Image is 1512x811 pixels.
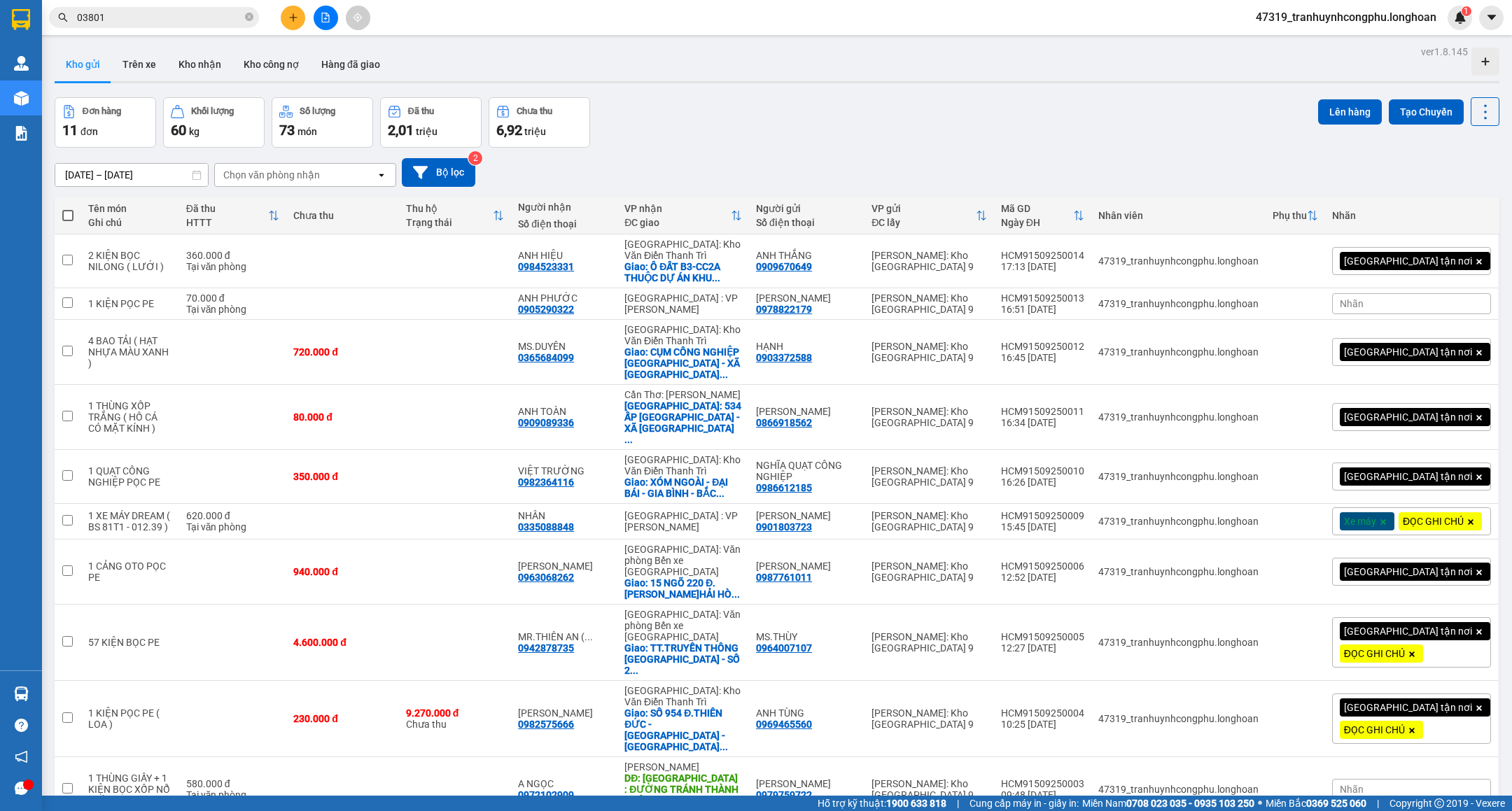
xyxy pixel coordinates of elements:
span: triệu [416,126,437,137]
div: Mã GD [1001,203,1073,214]
span: [GEOGRAPHIC_DATA] tận nơi [1344,701,1472,714]
button: Khối lượng60kg [163,97,265,148]
span: ĐỌC GHI CHÚ [1344,724,1405,736]
div: Tại văn phòng [186,304,280,315]
div: [PERSON_NAME]: Kho [GEOGRAPHIC_DATA] 9 [871,560,986,583]
div: 80.000 đ [293,411,391,423]
div: 47319_tranhuynhcongphu.longhoan [1098,255,1259,267]
div: Số điện thoại [756,217,857,228]
div: Người nhận [518,202,610,213]
span: [GEOGRAPHIC_DATA] tận nơi [1344,625,1472,637]
span: Xe máy [1344,515,1376,528]
span: Cung cấp máy in - giấy in: [969,796,1079,811]
img: warehouse-icon [14,56,29,71]
div: VP nhận [624,203,731,214]
span: | [1377,796,1379,811]
span: [GEOGRAPHIC_DATA] tận nơi [1344,565,1472,578]
div: ANH SƠN [518,560,610,572]
span: kg [189,126,199,137]
div: 16:34 [DATE] [1001,417,1084,428]
div: TRẦN TẤN TÀI [756,510,857,521]
div: [PERSON_NAME]: Kho [GEOGRAPHIC_DATA] 9 [871,631,986,654]
div: 0909670649 [756,261,812,272]
div: HCM91509250010 [1001,465,1084,477]
span: ... [731,588,740,600]
div: 1 XE MÁY DREAM ( BS 81T1 - 012.39 ) [88,510,172,533]
div: Ngày ĐH [1001,217,1073,228]
div: [PERSON_NAME]: Kho [GEOGRAPHIC_DATA] 9 [871,707,986,730]
img: warehouse-icon [14,686,29,701]
div: 1 QUẠT CÔNG NGHIỆP PỌC PE [88,465,172,488]
div: 1 KIỆN PỌC PE ( LOA ) [88,707,172,730]
div: 16:45 [DATE] [1001,352,1084,363]
th: Toggle SortBy [864,197,993,234]
div: 12:27 [DATE] [1001,642,1084,654]
button: plus [281,6,305,30]
img: warehouse-icon [14,91,29,106]
div: 0905290322 [518,304,574,315]
div: 47319_tranhuynhcongphu.longhoan [1098,411,1259,423]
span: Miền Nam [1082,796,1254,811]
div: [GEOGRAPHIC_DATA]: Kho Văn Điển Thanh Trì [624,239,742,261]
button: Kho nhận [167,48,232,81]
div: 70.000 đ [186,292,280,304]
span: ... [720,741,728,752]
div: 0969465560 [756,719,812,730]
div: ANH NGỌC [756,292,857,304]
div: HẠNH [756,341,857,352]
span: món [297,126,317,137]
div: HCM91509250006 [1001,560,1084,572]
span: 11 [62,122,78,139]
div: Đã thu [186,203,269,214]
div: 0866918562 [756,417,812,428]
div: HCM91509250009 [1001,510,1084,521]
div: [PERSON_NAME]: Kho [GEOGRAPHIC_DATA] 9 [871,465,986,488]
button: Trên xe [111,48,167,81]
strong: 1900 633 818 [886,798,946,809]
div: Giao: CỤM CÔNG NGHIỆP THANH OAI - XÃ BÍCH HÒA - HUYỆN THANH OAI - HÀ NỘI [624,346,742,380]
strong: 0708 023 035 - 0935 103 250 [1126,798,1254,809]
div: ANH TÙNG [756,707,857,719]
div: HCM91509250012 [1001,341,1084,352]
div: HCM91509250004 [1001,707,1084,719]
span: caret-down [1485,11,1498,24]
div: 940.000 đ [293,566,391,577]
div: Chưa thu [517,106,552,116]
span: [GEOGRAPHIC_DATA] tận nơi [1344,411,1472,423]
div: Trạng thái [406,217,493,228]
div: 0903372588 [756,352,812,363]
span: Hỗ trợ kỹ thuật: [818,796,946,811]
span: Miền Bắc [1266,796,1366,811]
span: close-circle [245,11,253,24]
div: Số điện thoại [518,218,610,230]
span: ĐỌC GHI CHÚ [1403,515,1464,528]
img: solution-icon [14,126,29,141]
div: 16:51 [DATE] [1001,304,1084,315]
div: ANH THẮNG [756,250,857,261]
div: 0972102909 [518,789,574,801]
div: 580.000 đ [186,778,280,789]
div: [GEOGRAPHIC_DATA] : VP [PERSON_NAME] [624,510,742,533]
div: 47319_tranhuynhcongphu.longhoan [1098,566,1259,577]
input: Tìm tên, số ĐT hoặc mã đơn [77,10,242,25]
div: HCM91509250013 [1001,292,1084,304]
span: notification [15,750,28,763]
div: Chưa thu [406,707,504,730]
span: plus [288,13,298,22]
span: 1 [1464,6,1469,16]
span: Nhãn [1340,298,1364,309]
div: [GEOGRAPHIC_DATA]: Kho Văn Điển Thanh Trì [624,454,742,477]
div: 1 CẢNG OTO PỌC PE [88,560,172,583]
div: MR.THIÊN AN ( 0902590541/DUY ) [518,631,610,642]
div: [PERSON_NAME]: Kho [GEOGRAPHIC_DATA] 9 [871,406,986,428]
div: Giao: Ô ĐẤT B3-CC2A THUỘC DỰ ÁN KHU TRUNG TÂM KĐT TÂY HỒ - KHU NGOẠI GIAO ĐOÀN - XUÂN ĐỈNH - HÀ NỘI [624,261,742,283]
div: 47319_tranhuynhcongphu.longhoan [1098,713,1259,724]
div: Giao: 534 ẤP PHƯỚC NINH - XÃ MONG THỌ B - HUYỆN CHÂU THÀNH - KIÊN GIANG [624,400,742,445]
svg: open [376,169,387,181]
div: 0963068262 [518,572,574,583]
div: ĐC lấy [871,217,975,228]
th: Toggle SortBy [994,197,1091,234]
div: [PERSON_NAME]: Kho [GEOGRAPHIC_DATA] 9 [871,292,986,315]
div: 17:13 [DATE] [1001,261,1084,272]
div: A NGỌC [518,778,610,789]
